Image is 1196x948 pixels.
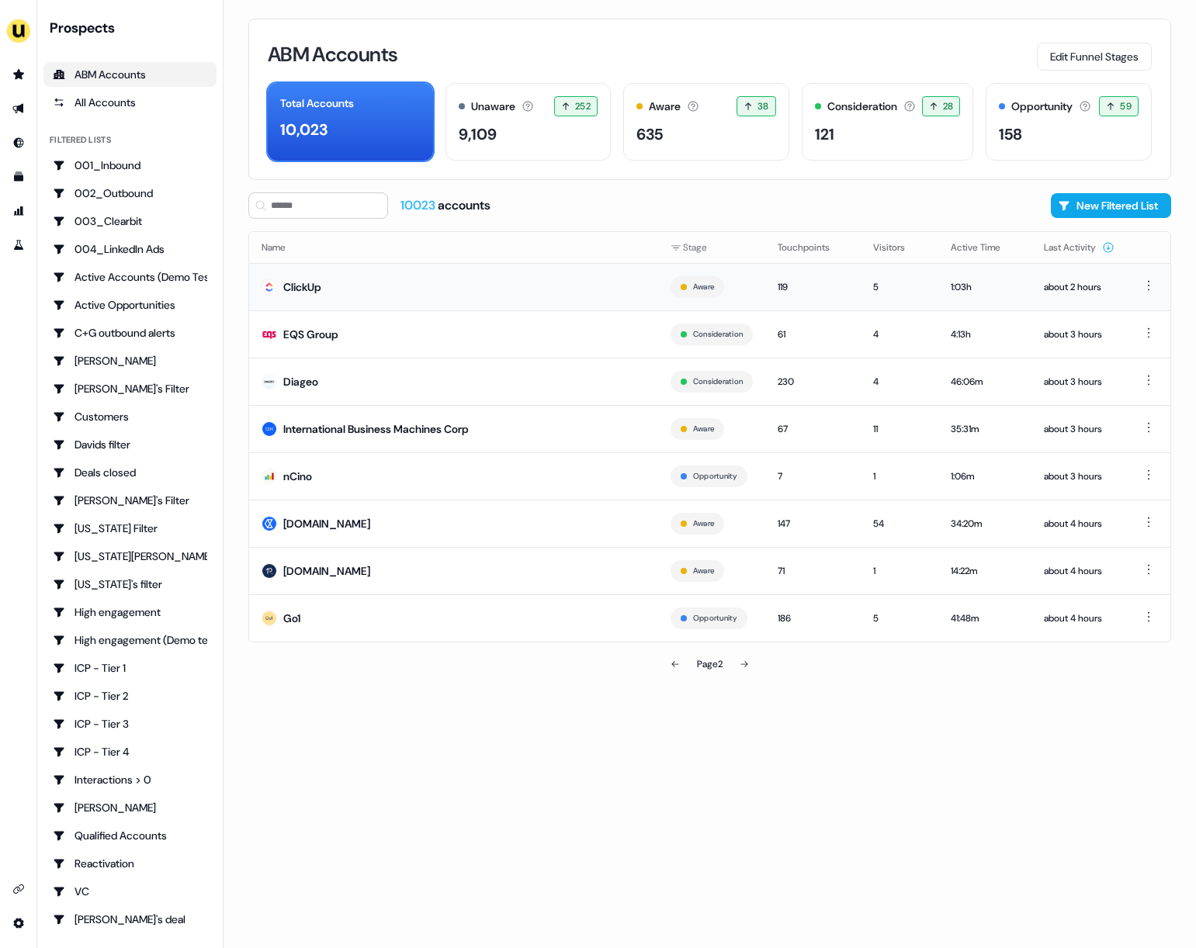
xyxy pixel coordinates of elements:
[693,469,737,483] button: Opportunity
[283,421,469,437] div: International Business Machines Corp
[53,884,207,899] div: VC
[951,234,1019,261] button: Active Time
[43,209,217,234] a: Go to 003_Clearbit
[1051,193,1171,218] button: New Filtered List
[693,517,714,531] button: Aware
[53,548,207,564] div: [US_STATE][PERSON_NAME]
[43,404,217,429] a: Go to Customers
[53,828,207,843] div: Qualified Accounts
[53,912,207,927] div: [PERSON_NAME]'s deal
[778,469,848,484] div: 7
[43,488,217,513] a: Go to Geneviève's Filter
[53,493,207,508] div: [PERSON_NAME]'s Filter
[43,739,217,764] a: Go to ICP - Tier 4
[53,576,207,592] div: [US_STATE]'s filter
[53,297,207,313] div: Active Opportunities
[43,460,217,485] a: Go to Deals closed
[471,99,515,115] div: Unaware
[1044,327,1115,342] div: about 3 hours
[1037,43,1152,71] button: Edit Funnel Stages
[43,181,217,206] a: Go to 002_Outbound
[778,327,848,342] div: 61
[1044,469,1115,484] div: about 3 hours
[53,437,207,452] div: Davids filter
[827,99,897,115] div: Consideration
[697,656,723,672] div: Page 2
[757,99,769,114] span: 38
[6,911,31,936] a: Go to integrations
[815,123,834,146] div: 121
[951,611,1019,626] div: 41:48m
[1044,421,1115,437] div: about 3 hours
[873,327,926,342] div: 4
[778,563,848,579] div: 71
[778,611,848,626] div: 186
[43,153,217,178] a: Go to 001_Inbound
[43,348,217,373] a: Go to Charlotte Stone
[951,469,1019,484] div: 1:06m
[53,381,207,396] div: [PERSON_NAME]'s Filter
[778,279,848,295] div: 119
[873,563,926,579] div: 1
[43,711,217,736] a: Go to ICP - Tier 3
[693,280,714,294] button: Aware
[43,376,217,401] a: Go to Charlotte's Filter
[873,516,926,531] div: 54
[400,197,438,213] span: 10023
[43,823,217,848] a: Go to Qualified Accounts
[1044,516,1115,531] div: about 4 hours
[280,95,354,112] div: Total Accounts
[53,800,207,815] div: [PERSON_NAME]
[43,851,217,876] a: Go to Reactivation
[6,96,31,121] a: Go to outbound experience
[575,99,591,114] span: 252
[6,62,31,87] a: Go to prospects
[53,632,207,648] div: High engagement (Demo testing)
[1044,374,1115,389] div: about 3 hours
[53,157,207,173] div: 001_Inbound
[1011,99,1073,115] div: Opportunity
[6,199,31,223] a: Go to attribution
[43,628,217,652] a: Go to High engagement (Demo testing)
[1044,234,1115,261] button: Last Activity
[693,327,743,341] button: Consideration
[53,353,207,368] div: [PERSON_NAME]
[283,279,321,295] div: ClickUp
[43,62,217,87] a: ABM Accounts
[951,327,1019,342] div: 4:13h
[43,600,217,625] a: Go to High engagement
[999,123,1022,146] div: 158
[43,767,217,792] a: Go to Interactions > 0
[50,133,111,147] div: Filtered lists
[6,877,31,901] a: Go to integrations
[943,99,954,114] span: 28
[43,265,217,289] a: Go to Active Accounts (Demo Test)
[873,611,926,626] div: 5
[249,232,658,263] th: Name
[53,325,207,341] div: C+G outbound alerts
[1044,611,1115,626] div: about 4 hours
[693,564,714,578] button: Aware
[693,375,743,389] button: Consideration
[951,374,1019,389] div: 46:06m
[43,879,217,904] a: Go to VC
[400,197,491,214] div: accounts
[873,374,926,389] div: 4
[43,90,217,115] a: All accounts
[43,237,217,261] a: Go to 004_LinkedIn Ads
[43,432,217,457] a: Go to Davids filter
[53,688,207,704] div: ICP - Tier 2
[283,469,312,484] div: nCino
[280,118,328,141] div: 10,023
[951,516,1019,531] div: 34:20m
[671,240,753,255] div: Stage
[873,421,926,437] div: 11
[693,422,714,436] button: Aware
[873,279,926,295] div: 5
[43,516,217,541] a: Go to Georgia Filter
[53,604,207,620] div: High engagement
[53,241,207,257] div: 004_LinkedIn Ads
[53,465,207,480] div: Deals closed
[951,563,1019,579] div: 14:22m
[53,521,207,536] div: [US_STATE] Filter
